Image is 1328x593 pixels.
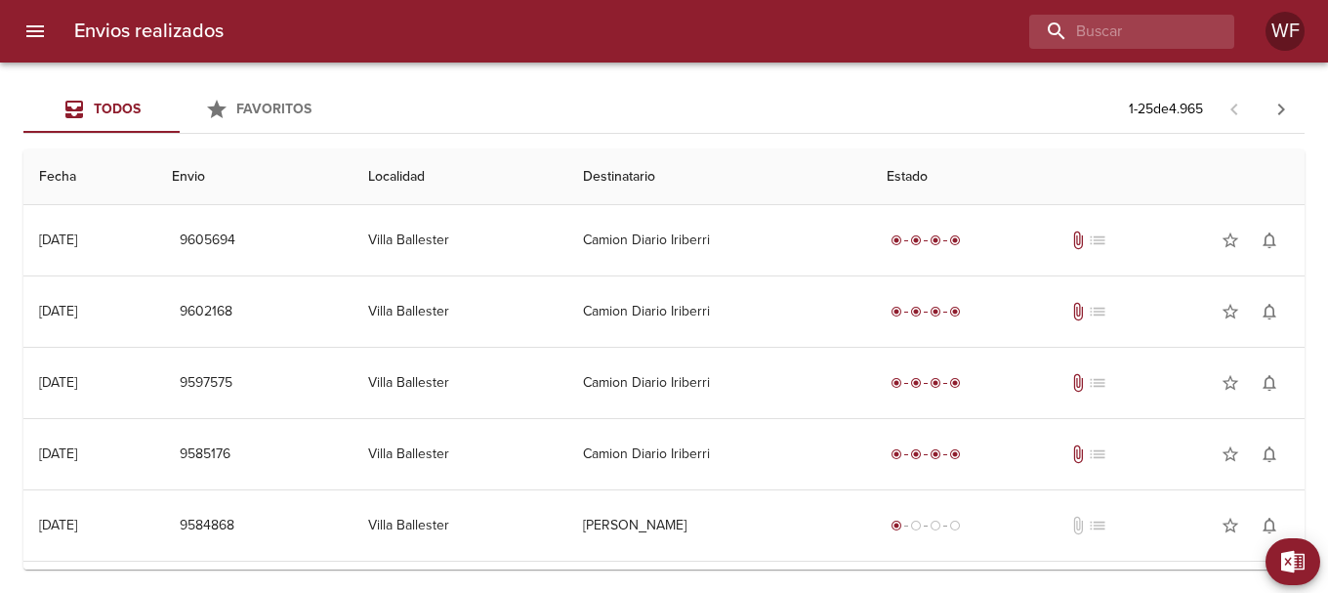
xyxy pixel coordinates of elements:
[172,223,243,259] button: 9605694
[12,8,59,55] button: menu
[1068,373,1088,393] span: Tiene documentos adjuntos
[172,437,238,473] button: 9585176
[891,377,902,389] span: radio_button_checked
[1260,302,1279,321] span: notifications_none
[910,448,922,460] span: radio_button_checked
[39,445,77,462] div: [DATE]
[891,448,902,460] span: radio_button_checked
[172,294,240,330] button: 9602168
[930,520,941,531] span: radio_button_unchecked
[74,16,224,47] h6: Envios realizados
[353,348,567,418] td: Villa Ballester
[949,520,961,531] span: radio_button_unchecked
[1211,221,1250,260] button: Agregar a favoritos
[1266,538,1320,585] button: Exportar Excel
[39,303,77,319] div: [DATE]
[1029,15,1201,49] input: buscar
[930,448,941,460] span: radio_button_checked
[1068,516,1088,535] span: No tiene documentos adjuntos
[172,365,240,402] button: 9597575
[887,373,965,393] div: Entregado
[353,205,567,275] td: Villa Ballester
[23,86,336,133] div: Tabs Envios
[949,306,961,318] span: radio_button_checked
[1260,445,1279,464] span: notifications_none
[180,443,230,467] span: 9585176
[1068,445,1088,464] span: Tiene documentos adjuntos
[910,377,922,389] span: radio_button_checked
[887,231,965,250] div: Entregado
[1260,373,1279,393] span: notifications_none
[891,520,902,531] span: radio_button_checked
[39,517,77,533] div: [DATE]
[1221,302,1240,321] span: star_border
[353,419,567,489] td: Villa Ballester
[1260,516,1279,535] span: notifications_none
[1258,86,1305,133] span: Pagina siguiente
[1068,302,1088,321] span: Tiene documentos adjuntos
[1221,373,1240,393] span: star_border
[871,149,1305,205] th: Estado
[1129,100,1203,119] p: 1 - 25 de 4.965
[567,490,870,561] td: [PERSON_NAME]
[39,232,77,248] div: [DATE]
[1250,292,1289,331] button: Activar notificaciones
[910,520,922,531] span: radio_button_unchecked
[156,149,353,205] th: Envio
[930,306,941,318] span: radio_button_checked
[1221,516,1240,535] span: star_border
[1068,231,1088,250] span: Tiene documentos adjuntos
[1088,302,1107,321] span: No tiene pedido asociado
[930,234,941,246] span: radio_button_checked
[1266,12,1305,51] div: Abrir información de usuario
[180,514,234,538] span: 9584868
[1088,373,1107,393] span: No tiene pedido asociado
[949,377,961,389] span: radio_button_checked
[891,234,902,246] span: radio_button_checked
[567,149,870,205] th: Destinatario
[1088,516,1107,535] span: No tiene pedido asociado
[910,306,922,318] span: radio_button_checked
[567,348,870,418] td: Camion Diario Iriberri
[887,302,965,321] div: Entregado
[1088,445,1107,464] span: No tiene pedido asociado
[1211,506,1250,545] button: Agregar a favoritos
[1221,231,1240,250] span: star_border
[930,377,941,389] span: radio_button_checked
[949,234,961,246] span: radio_button_checked
[353,490,567,561] td: Villa Ballester
[1211,99,1258,118] span: Pagina anterior
[891,306,902,318] span: radio_button_checked
[1250,363,1289,402] button: Activar notificaciones
[567,205,870,275] td: Camion Diario Iriberri
[353,149,567,205] th: Localidad
[94,101,141,117] span: Todos
[567,419,870,489] td: Camion Diario Iriberri
[353,276,567,347] td: Villa Ballester
[180,300,232,324] span: 9602168
[1250,435,1289,474] button: Activar notificaciones
[887,445,965,464] div: Entregado
[180,229,235,253] span: 9605694
[180,371,232,396] span: 9597575
[39,374,77,391] div: [DATE]
[23,149,156,205] th: Fecha
[949,448,961,460] span: radio_button_checked
[1211,292,1250,331] button: Agregar a favoritos
[887,516,965,535] div: Generado
[236,101,311,117] span: Favoritos
[172,508,242,544] button: 9584868
[1250,221,1289,260] button: Activar notificaciones
[1266,12,1305,51] div: WF
[1260,231,1279,250] span: notifications_none
[567,276,870,347] td: Camion Diario Iriberri
[1211,435,1250,474] button: Agregar a favoritos
[1250,506,1289,545] button: Activar notificaciones
[910,234,922,246] span: radio_button_checked
[1211,363,1250,402] button: Agregar a favoritos
[1221,445,1240,464] span: star_border
[1088,231,1107,250] span: No tiene pedido asociado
